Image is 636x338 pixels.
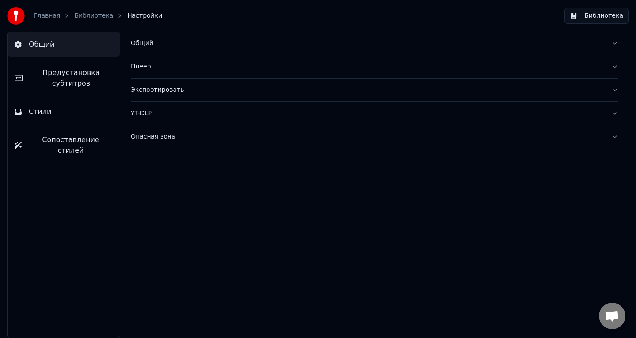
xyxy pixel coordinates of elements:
[8,32,120,57] button: Общий
[8,128,120,163] button: Сопоставление стилей
[8,99,120,124] button: Стили
[30,68,113,89] span: Предустановка субтитров
[7,7,25,25] img: youka
[131,132,604,141] div: Опасная зона
[131,39,604,48] div: Общий
[34,11,60,20] a: Главная
[34,11,162,20] nav: breadcrumb
[564,8,629,24] button: Библиотека
[131,62,604,71] div: Плеер
[131,86,604,94] div: Экспортировать
[74,11,113,20] a: Библиотека
[131,102,618,125] button: YT-DLP
[8,60,120,96] button: Предустановка субтитров
[127,11,162,20] span: Настройки
[599,303,625,329] div: Відкритий чат
[29,135,113,156] span: Сопоставление стилей
[131,55,618,78] button: Плеер
[29,39,54,50] span: Общий
[29,106,52,117] span: Стили
[131,125,618,148] button: Опасная зона
[131,79,618,101] button: Экспортировать
[131,32,618,55] button: Общий
[131,109,604,118] div: YT-DLP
